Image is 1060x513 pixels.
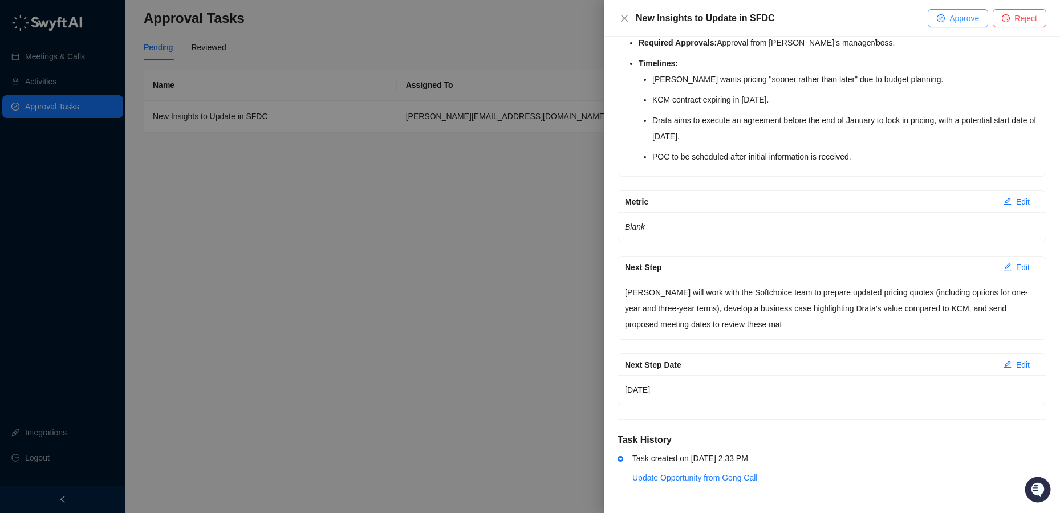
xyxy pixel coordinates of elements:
iframe: Open customer support [1024,475,1054,506]
span: Edit [1016,261,1030,274]
img: 5124521997842_fc6d7dfcefe973c2e489_88.png [11,103,32,124]
h2: How can we help? [11,64,208,82]
div: We're available if you need us! [39,115,144,124]
span: Docs [23,160,42,171]
p: [PERSON_NAME] will work with the Softchoice team to prepare updated pricing quotes (including opt... [625,284,1039,332]
li: Approval from [PERSON_NAME]'s manager/boss. [639,35,1039,51]
div: Metric [625,196,994,208]
strong: Required Approvals: [639,38,717,47]
h5: Task History [618,433,1046,447]
li: POC to be scheduled after initial information is received. [652,149,1039,165]
strong: Timelines: [639,59,678,68]
em: Blank [625,222,645,231]
button: Close [618,11,631,25]
a: Powered byPylon [80,187,138,196]
button: Approve [928,9,988,27]
span: edit [1004,197,1012,205]
span: Approve [949,12,979,25]
span: Edit [1016,359,1030,371]
span: Status [63,160,88,171]
span: edit [1004,263,1012,271]
button: Start new chat [194,107,208,120]
li: KCM contract expiring in [DATE]. [652,92,1039,108]
span: close [620,14,629,23]
a: Update Opportunity from Gong Call [632,473,757,482]
div: Next Step Date [625,359,994,371]
button: Reject [993,9,1046,27]
p: [DATE] [625,382,1039,398]
button: Edit [994,356,1039,374]
span: check-circle [937,14,945,22]
img: Swyft AI [11,11,34,34]
div: Next Step [625,261,994,274]
div: New Insights to Update in SFDC [636,11,928,25]
div: 📚 [11,161,21,170]
a: 📚Docs [7,155,47,176]
span: Edit [1016,196,1030,208]
li: [PERSON_NAME] wants pricing "sooner rather than later" due to budget planning. [652,71,1039,87]
a: 📶Status [47,155,92,176]
span: Task created on [DATE] 2:33 PM [632,454,748,463]
button: Edit [994,193,1039,211]
p: Welcome 👋 [11,46,208,64]
span: Pylon [113,188,138,196]
span: stop [1002,14,1010,22]
div: Start new chat [39,103,187,115]
span: edit [1004,360,1012,368]
span: Reject [1014,12,1037,25]
div: 📶 [51,161,60,170]
button: Edit [994,258,1039,276]
li: Drata aims to execute an agreement before the end of January to lock in pricing, with a potential... [652,112,1039,144]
